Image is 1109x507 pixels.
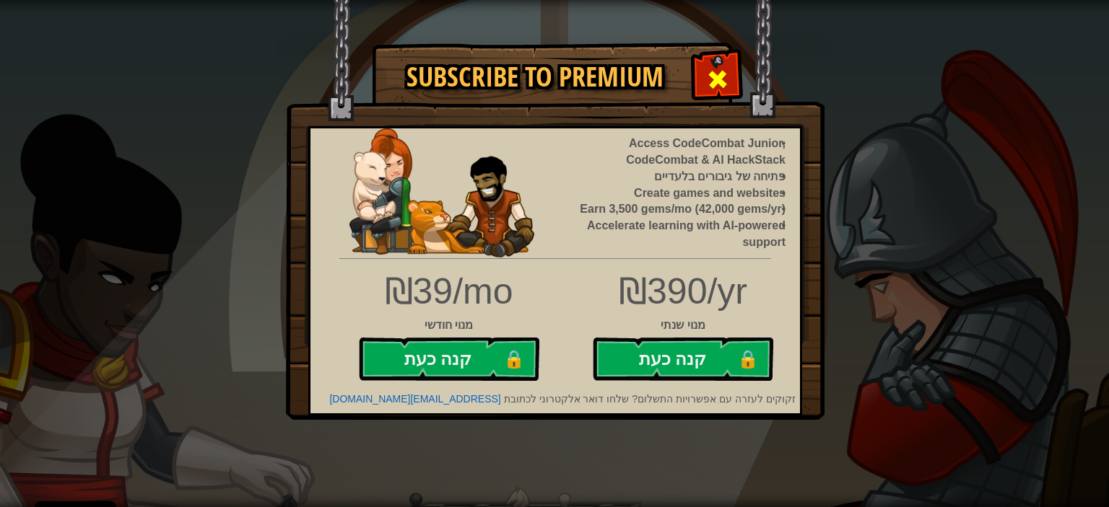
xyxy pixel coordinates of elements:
[573,218,786,251] li: Accelerate learning with AI-powered support
[573,185,786,202] li: Create games and websites
[349,128,534,257] img: anya-and-nando-pet.webp
[573,169,786,185] li: פתיחה של גיבורים בלעדיים
[504,393,796,405] span: זקוקים לעזרה עם אפשרויות התשלום? שלחו דואר אלקטרוני לכתובת
[300,266,811,317] div: ₪390/yr
[359,338,539,381] button: קנה כעת🔒
[329,393,500,405] a: [EMAIL_ADDRESS][DOMAIN_NAME]
[353,266,544,317] div: ₪39/mo
[573,201,786,218] li: Earn 3,500 gems/mo (42,000 gems/yr)
[573,136,786,169] li: Access CodeCombat Junior, CodeCombat & AI HackStack
[300,317,811,334] div: מנוי שנתי
[353,317,544,334] div: מנוי חודשי
[387,62,683,92] h1: Subscribe to Premium
[593,338,773,381] button: קנה כעת🔒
